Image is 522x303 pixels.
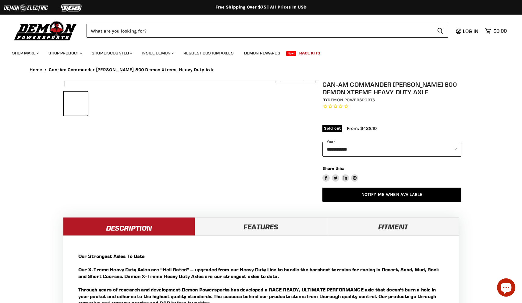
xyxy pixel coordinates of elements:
[347,126,377,131] span: From: $422.10
[328,97,375,103] a: Demon Powersports
[3,2,49,14] img: Demon Electric Logo 2
[322,103,461,110] span: Rated 0.0 out of 5 stars 0 reviews
[137,47,178,59] a: Inside Demon
[63,217,195,235] a: Description
[327,217,459,235] a: Fitment
[322,188,461,202] a: Notify Me When Available
[482,26,510,35] a: $0.00
[12,20,79,41] img: Demon Powersports
[322,97,461,103] div: by
[30,67,42,72] a: Home
[17,67,505,72] nav: Breadcrumbs
[460,28,482,34] a: Log in
[44,47,86,59] a: Shop Product
[87,24,432,38] input: Search
[495,278,517,298] inbox-online-store-chat: Shopify online store chat
[432,24,448,38] button: Search
[17,5,505,10] div: Free Shipping Over $75 | All Prices In USD
[463,28,478,34] span: Log in
[8,47,43,59] a: Shop Make
[64,92,88,116] button: IMAGE thumbnail
[240,47,285,59] a: Demon Rewards
[87,24,448,38] form: Product
[322,81,461,96] h1: Can-Am Commander [PERSON_NAME] 800 Demon Xtreme Heavy Duty Axle
[279,77,312,81] span: Click to expand
[286,51,297,56] span: New!
[322,125,342,132] span: Sold out
[295,47,325,59] a: Race Kits
[322,166,359,182] aside: Share this:
[493,28,507,34] span: $0.00
[8,44,505,59] ul: Main menu
[49,2,94,14] img: TGB Logo 2
[87,47,136,59] a: Shop Discounted
[322,166,344,171] span: Share this:
[49,67,215,72] span: Can-Am Commander [PERSON_NAME] 800 Demon Xtreme Heavy Duty Axle
[179,47,238,59] a: Request Custom Axles
[322,142,461,157] select: year
[195,217,327,235] a: Features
